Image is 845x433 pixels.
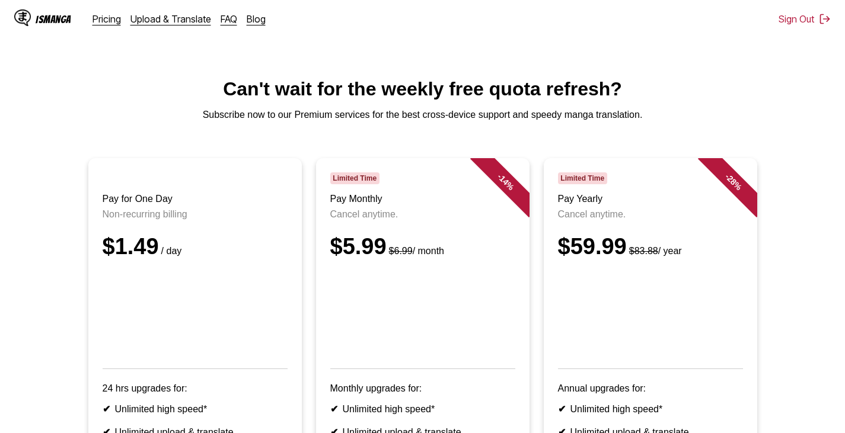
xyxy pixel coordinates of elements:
[93,13,121,25] a: Pricing
[9,78,836,100] h1: Can't wait for the weekly free quota refresh?
[779,13,831,25] button: Sign Out
[629,246,658,256] s: $83.88
[103,234,288,259] div: $1.49
[330,383,515,394] p: Monthly upgrades for:
[470,146,541,217] div: - 14 %
[103,194,288,204] h3: Pay for One Day
[819,13,831,25] img: Sign out
[697,146,769,217] div: - 28 %
[627,246,682,256] small: / year
[330,209,515,220] p: Cancel anytime.
[103,209,288,220] p: Non-recurring billing
[330,274,515,352] iframe: PayPal
[330,194,515,204] h3: Pay Monthly
[558,403,743,415] li: Unlimited high speed*
[558,383,743,394] p: Annual upgrades for:
[387,246,444,256] small: / month
[36,14,71,25] div: IsManga
[558,234,743,259] div: $59.99
[247,13,266,25] a: Blog
[221,13,237,25] a: FAQ
[558,194,743,204] h3: Pay Yearly
[103,383,288,394] p: 24 hrs upgrades for:
[558,209,743,220] p: Cancel anytime.
[103,274,288,352] iframe: PayPal
[9,110,836,120] p: Subscribe now to our Premium services for the best cross-device support and speedy manga translat...
[558,274,743,352] iframe: PayPal
[330,234,515,259] div: $5.99
[14,9,93,28] a: IsManga LogoIsManga
[330,404,338,414] b: ✔
[558,172,607,184] span: Limited Time
[14,9,31,26] img: IsManga Logo
[389,246,413,256] s: $6.99
[130,13,211,25] a: Upload & Translate
[330,403,515,415] li: Unlimited high speed*
[103,403,288,415] li: Unlimited high speed*
[558,404,566,414] b: ✔
[330,172,380,184] span: Limited Time
[159,246,182,256] small: / day
[103,404,110,414] b: ✔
